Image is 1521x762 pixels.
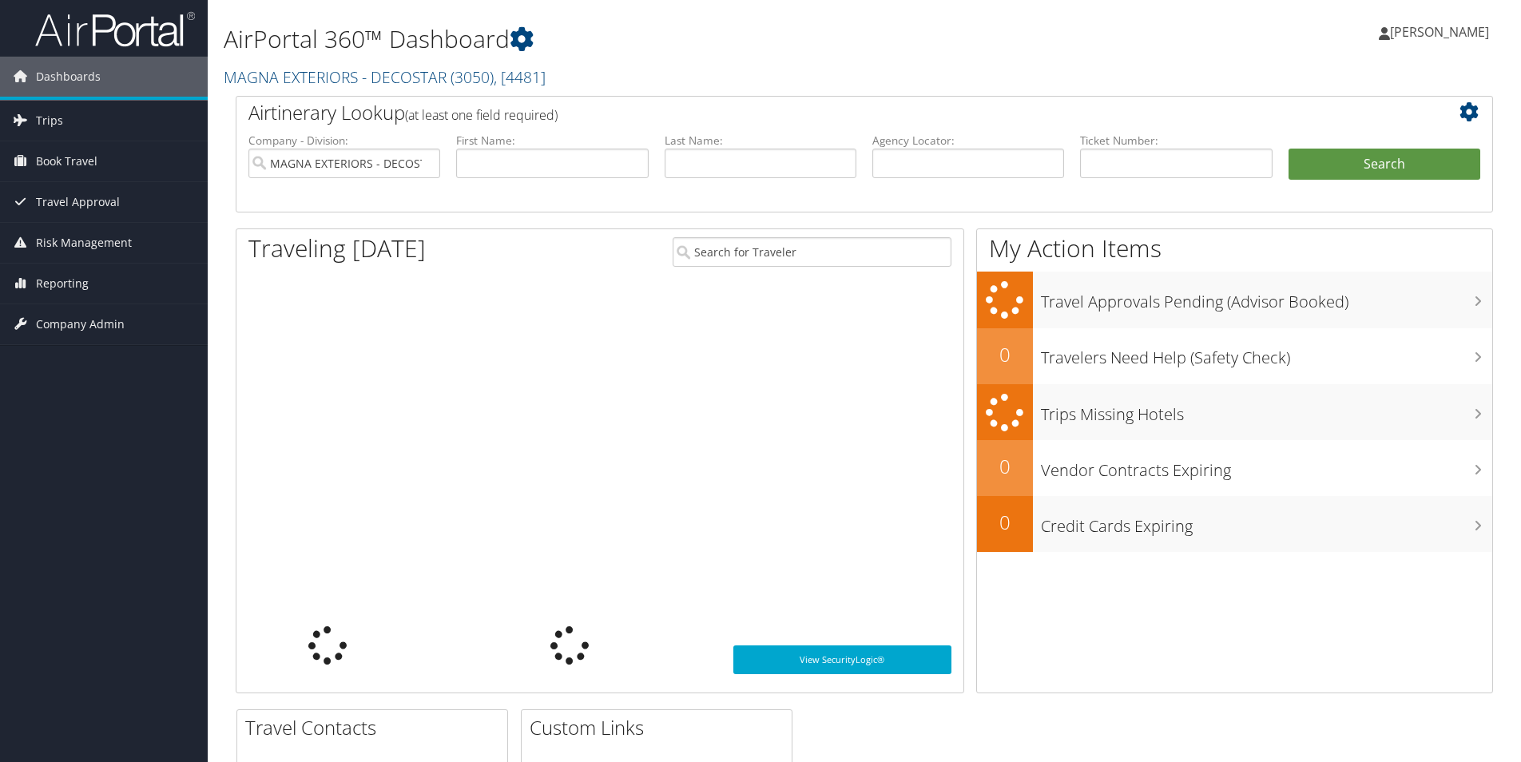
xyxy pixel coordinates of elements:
h3: Travel Approvals Pending (Advisor Booked) [1041,283,1492,313]
a: [PERSON_NAME] [1379,8,1505,56]
img: airportal-logo.png [35,10,195,48]
h3: Vendor Contracts Expiring [1041,451,1492,482]
label: First Name: [456,133,648,149]
h1: Traveling [DATE] [248,232,426,265]
input: Search for Traveler [673,237,951,267]
label: Last Name: [665,133,856,149]
h1: AirPortal 360™ Dashboard [224,22,1078,56]
span: Trips [36,101,63,141]
label: Ticket Number: [1080,133,1272,149]
span: (at least one field required) [405,106,558,124]
span: Travel Approval [36,182,120,222]
a: Trips Missing Hotels [977,384,1492,441]
a: View SecurityLogic® [733,645,951,674]
h2: Travel Contacts [245,714,507,741]
h1: My Action Items [977,232,1492,265]
button: Search [1289,149,1480,181]
h2: Airtinerary Lookup [248,99,1376,126]
span: ( 3050 ) [451,66,494,88]
span: Dashboards [36,57,101,97]
label: Agency Locator: [872,133,1064,149]
span: [PERSON_NAME] [1390,23,1489,41]
span: Company Admin [36,304,125,344]
span: Risk Management [36,223,132,263]
h2: 0 [977,509,1033,536]
h2: Custom Links [530,714,792,741]
h2: 0 [977,341,1033,368]
a: MAGNA EXTERIORS - DECOSTAR [224,66,546,88]
h2: 0 [977,453,1033,480]
a: 0Vendor Contracts Expiring [977,440,1492,496]
a: 0Travelers Need Help (Safety Check) [977,328,1492,384]
h3: Travelers Need Help (Safety Check) [1041,339,1492,369]
label: Company - Division: [248,133,440,149]
span: Book Travel [36,141,97,181]
h3: Trips Missing Hotels [1041,395,1492,426]
a: Travel Approvals Pending (Advisor Booked) [977,272,1492,328]
span: , [ 4481 ] [494,66,546,88]
h3: Credit Cards Expiring [1041,507,1492,538]
a: 0Credit Cards Expiring [977,496,1492,552]
span: Reporting [36,264,89,304]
